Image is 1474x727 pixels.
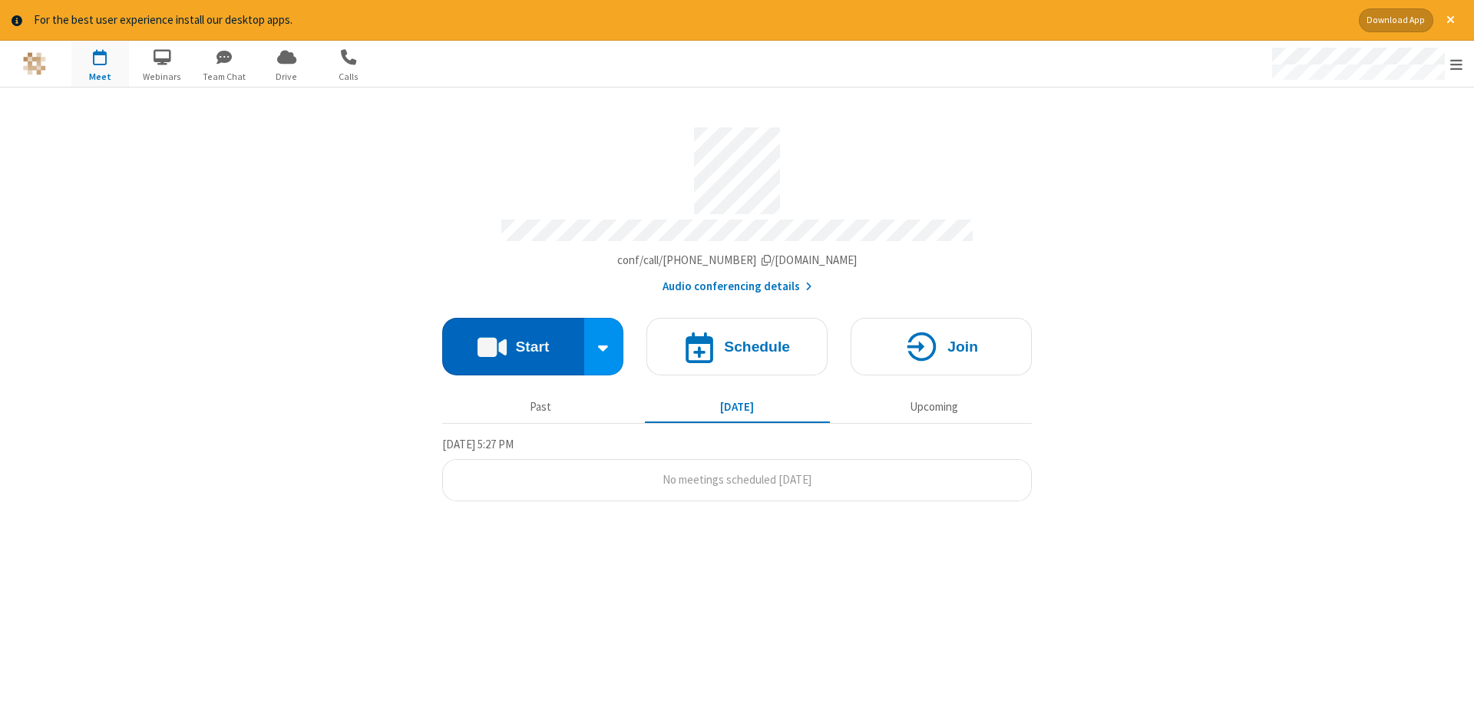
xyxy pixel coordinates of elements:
[724,339,790,354] h4: Schedule
[71,70,129,84] span: Meet
[617,252,858,269] button: Copy my meeting room linkCopy my meeting room link
[448,393,633,422] button: Past
[196,70,253,84] span: Team Chat
[663,278,812,296] button: Audio conferencing details
[617,253,858,267] span: Copy my meeting room link
[134,70,191,84] span: Webinars
[442,318,584,375] button: Start
[1436,687,1462,716] iframe: Chat
[1258,41,1474,87] div: Open menu
[23,52,46,75] img: QA Selenium DO NOT DELETE OR CHANGE
[442,116,1032,295] section: Account details
[663,472,811,487] span: No meetings scheduled [DATE]
[851,318,1032,375] button: Join
[34,12,1347,29] div: For the best user experience install our desktop apps.
[258,70,316,84] span: Drive
[515,339,549,354] h4: Start
[1439,8,1462,32] button: Close alert
[442,435,1032,501] section: Today's Meetings
[947,339,978,354] h4: Join
[320,70,378,84] span: Calls
[841,393,1026,422] button: Upcoming
[5,41,63,87] button: Logo
[1359,8,1433,32] button: Download App
[646,318,828,375] button: Schedule
[442,437,514,451] span: [DATE] 5:27 PM
[584,318,624,375] div: Start conference options
[645,393,830,422] button: [DATE]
